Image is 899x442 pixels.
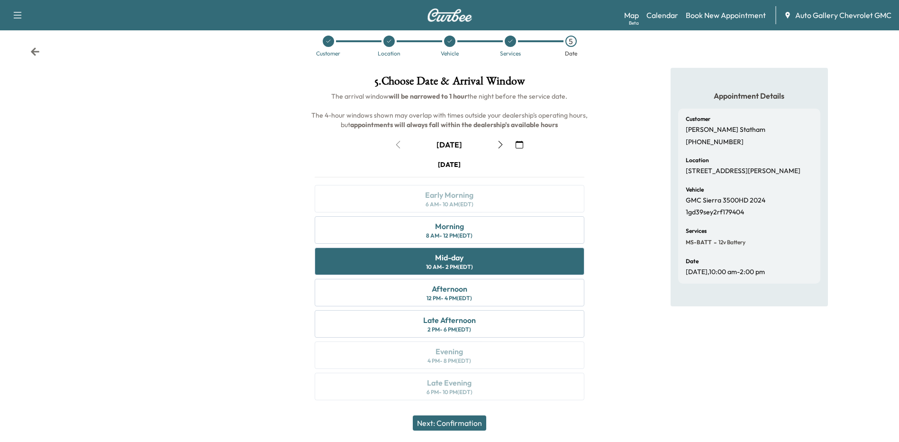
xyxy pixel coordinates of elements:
div: 5 [565,36,577,47]
div: Beta [629,19,639,27]
div: Mid-day [435,252,463,263]
p: [PHONE_NUMBER] [686,138,744,147]
div: Customer [316,51,340,56]
div: Services [500,51,521,56]
div: Location [378,51,400,56]
h1: 5 . Choose Date & Arrival Window [307,75,591,92]
div: Vehicle [441,51,459,56]
h6: Customer [686,116,710,122]
div: Back [30,47,40,56]
img: Curbee Logo [427,9,472,22]
h6: Location [686,157,709,163]
div: 2 PM - 6 PM (EDT) [427,326,471,333]
span: 12v Battery [717,239,745,246]
p: [DATE] , 10:00 am - 2:00 pm [686,268,765,276]
div: Date [565,51,577,56]
span: Auto Gallery Chevrolet GMC [795,9,891,21]
span: MS-BATT [686,239,712,246]
b: will be narrowed to 1 hour [389,92,467,101]
div: 10 AM - 2 PM (EDT) [426,263,473,271]
div: Afternoon [432,283,467,295]
div: Late Afternoon [423,314,476,326]
span: The arrival window the night before the service date. The 4-hour windows shown may overlap with t... [311,92,589,129]
div: [DATE] [436,139,462,150]
div: 8 AM - 12 PM (EDT) [426,232,472,239]
a: Book New Appointment [686,9,766,21]
p: [PERSON_NAME] Statham [686,126,765,134]
h6: Vehicle [686,187,704,193]
p: GMC Sierra 3500HD 2024 [686,196,765,205]
a: Calendar [646,9,678,21]
a: MapBeta [624,9,639,21]
div: Morning [435,221,464,232]
div: [DATE] [438,160,461,169]
p: [STREET_ADDRESS][PERSON_NAME] [686,167,800,175]
h6: Services [686,228,707,234]
b: appointments will always fall within the dealership's available hours [350,120,558,129]
span: - [712,238,717,247]
p: 1gd39sey2rf179404 [686,208,744,217]
div: 12 PM - 4 PM (EDT) [427,295,472,302]
h5: Appointment Details [678,91,820,101]
h6: Date [686,258,699,264]
button: Next: Confirmation [413,415,486,431]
